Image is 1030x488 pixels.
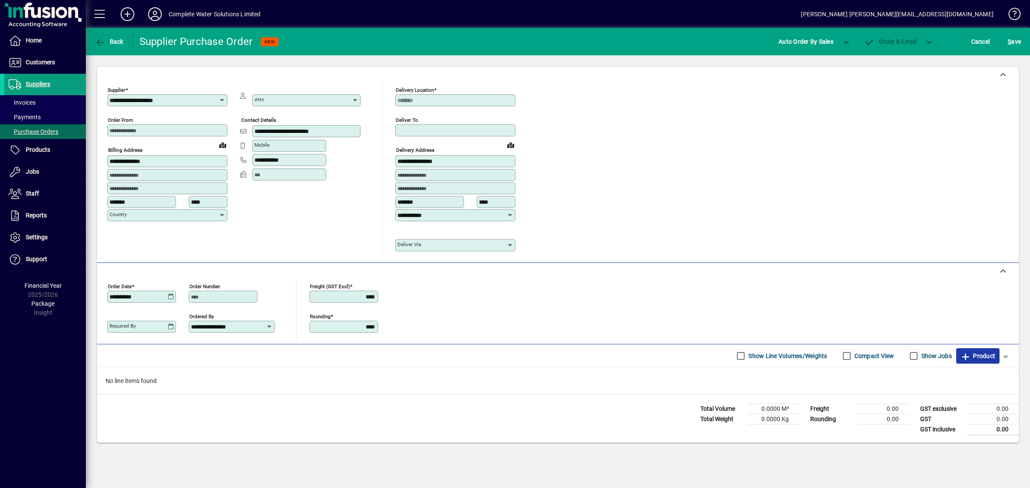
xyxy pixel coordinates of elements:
[189,283,220,289] mat-label: Order number
[26,256,47,262] span: Support
[9,99,36,106] span: Invoices
[4,95,86,110] a: Invoices
[141,6,169,22] button: Profile
[967,404,1019,414] td: 0.00
[9,114,41,120] span: Payments
[4,52,86,73] a: Customers
[108,87,125,93] mat-label: Supplier
[853,352,894,360] label: Compact View
[774,34,838,49] button: Auto Order By Sales
[264,39,275,45] span: NEW
[97,368,1019,394] div: No line items found
[26,37,42,44] span: Home
[108,283,132,289] mat-label: Order date
[109,211,127,217] mat-label: Country
[310,313,330,319] mat-label: Rounding
[31,300,55,307] span: Package
[254,96,264,102] mat-label: Attn
[969,34,992,49] button: Cancel
[4,227,86,248] a: Settings
[967,424,1019,435] td: 0.00
[26,190,39,197] span: Staff
[916,414,967,424] td: GST
[109,323,136,329] mat-label: Required by
[108,117,133,123] mat-label: Order from
[864,38,917,45] span: Order & Email
[95,38,124,45] span: Back
[696,404,748,414] td: Total Volume
[4,124,86,139] a: Purchase Orders
[26,212,47,219] span: Reports
[960,349,995,363] span: Product
[1006,34,1023,49] button: Save
[779,35,833,48] span: Auto Order By Sales
[748,404,799,414] td: 0.0000 M³
[806,414,857,424] td: Rounding
[1008,35,1021,48] span: ave
[4,139,86,161] a: Products
[26,81,50,87] span: Suppliers
[956,348,1000,364] button: Product
[916,424,967,435] td: GST inclusive
[4,183,86,205] a: Staff
[857,404,909,414] td: 0.00
[26,146,50,153] span: Products
[1008,38,1011,45] span: S
[4,205,86,226] a: Reports
[967,414,1019,424] td: 0.00
[4,249,86,270] a: Support
[4,110,86,124] a: Payments
[93,34,126,49] button: Back
[971,35,990,48] span: Cancel
[4,161,86,183] a: Jobs
[396,87,434,93] mat-label: Delivery Location
[169,7,261,21] div: Complete Water Solutions Limited
[24,282,62,289] span: Financial Year
[396,117,418,123] mat-label: Deliver To
[139,35,253,48] div: Supplier Purchase Order
[916,404,967,414] td: GST exclusive
[696,414,748,424] td: Total Weight
[747,352,827,360] label: Show Line Volumes/Weights
[26,234,48,241] span: Settings
[920,352,952,360] label: Show Jobs
[310,283,350,289] mat-label: Freight (GST excl)
[857,414,909,424] td: 0.00
[806,404,857,414] td: Freight
[216,138,230,152] a: View on map
[860,34,921,49] button: Order & Email
[748,414,799,424] td: 0.0000 Kg
[26,168,39,175] span: Jobs
[26,59,55,66] span: Customers
[86,34,133,49] app-page-header-button: Back
[504,138,518,152] a: View on map
[397,241,421,247] mat-label: Deliver via
[801,7,994,21] div: [PERSON_NAME] [PERSON_NAME][EMAIL_ADDRESS][DOMAIN_NAME]
[4,30,86,51] a: Home
[9,128,58,135] span: Purchase Orders
[114,6,141,22] button: Add
[254,142,270,148] mat-label: Mobile
[189,313,214,319] mat-label: Ordered by
[1002,2,1019,30] a: Knowledge Base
